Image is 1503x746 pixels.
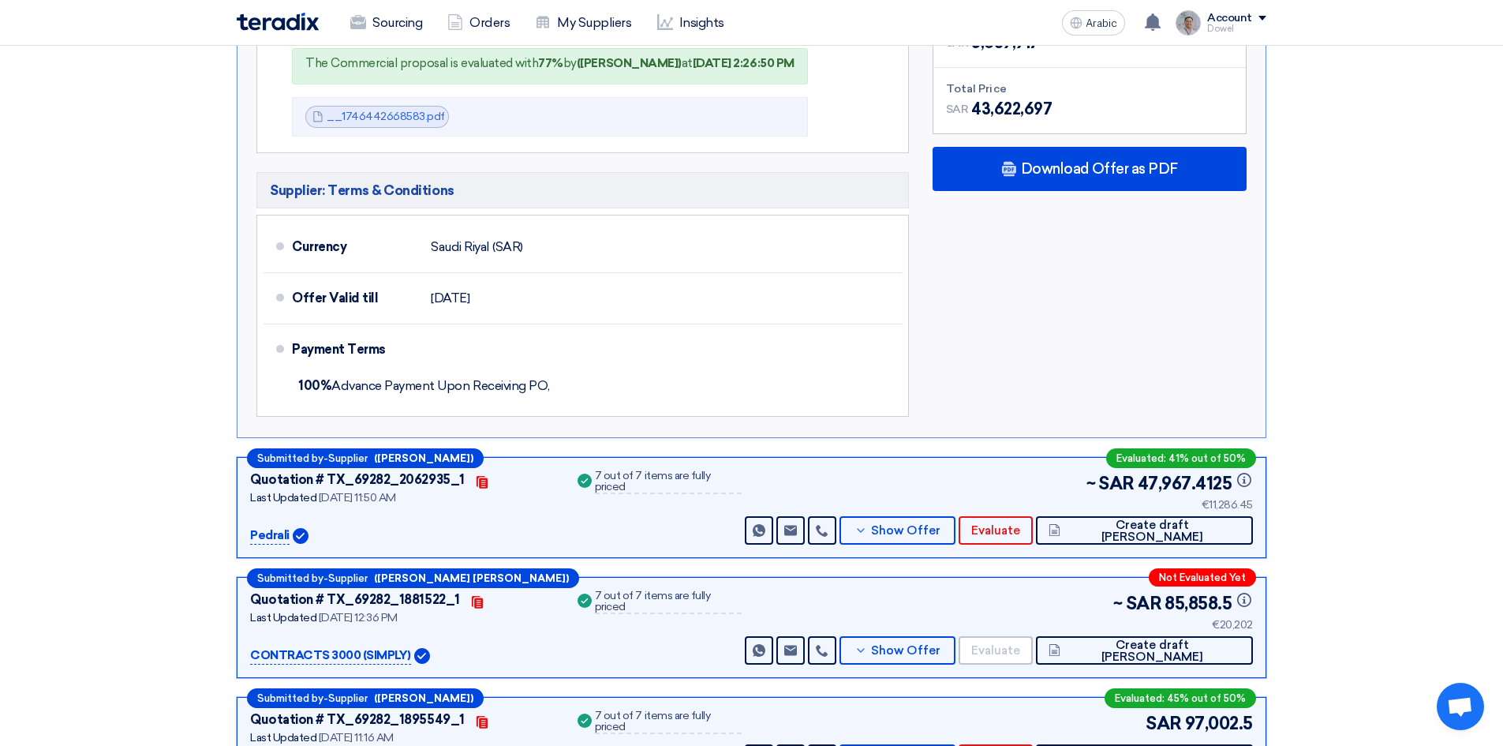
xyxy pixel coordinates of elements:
[946,36,969,50] font: SAR
[257,692,323,704] font: Submitted by
[557,15,631,30] font: My Suppliers
[871,643,940,658] font: Show Offer
[323,693,328,705] font: -
[1185,713,1253,734] font: 97,002.5
[298,378,331,393] font: 100%
[971,99,1052,118] font: 43,622,697
[323,573,328,585] font: -
[839,636,955,665] button: Show Offer
[1098,473,1135,494] font: SAR
[1202,498,1253,512] font: €11,286.45
[257,452,323,464] font: Submitted by
[1036,516,1253,545] button: Create draft [PERSON_NAME]
[946,103,969,116] font: SAR
[1207,11,1252,24] font: Account
[374,692,473,704] font: ([PERSON_NAME])
[319,731,394,744] font: [DATE] 11:16 AM
[693,56,794,70] font: [DATE] 2:26:50 PM
[682,56,693,70] font: at
[1086,17,1117,30] font: Arabic
[1101,638,1203,664] font: Create draft [PERSON_NAME]
[1115,693,1246,705] font: Evaluated: 45% out of 50%
[1207,24,1234,34] font: Dowel
[1021,160,1178,178] font: Download Offer as PDF
[1062,10,1125,36] button: Arabic
[323,453,328,465] font: -
[645,6,737,40] a: Insights
[563,56,577,70] font: by
[250,491,316,504] font: Last Updated
[1086,473,1096,494] font: ~
[338,6,435,40] a: Sourcing
[374,572,569,584] font: ([PERSON_NAME] [PERSON_NAME])
[328,692,368,704] font: Supplier
[270,182,454,198] font: Supplier: Terms & Conditions
[871,523,940,538] font: Show Offer
[292,239,346,254] font: Currency
[595,709,711,733] font: 7 out of 7 items are fully priced
[305,56,538,70] font: The Commercial proposal is evaluated with
[250,472,465,487] font: Quotation # TX_69282_2062935_1
[292,342,386,357] font: Payment Terms
[431,239,523,254] font: Saudi Riyal (SAR)
[414,648,430,664] img: Verified Account
[1036,636,1253,665] button: Create draft [PERSON_NAME]
[1116,453,1246,465] font: Evaluated: 41% out of 50%
[327,110,445,123] a: __1746442668583.pdf
[250,592,460,607] font: Quotation # TX_69282_1881522_1
[595,469,711,493] font: 7 out of 7 items are fully priced
[293,528,308,544] img: Verified Account
[839,516,955,545] button: Show Offer
[1101,518,1203,544] font: Create draft [PERSON_NAME]
[1165,593,1232,614] font: 85,858.5
[595,589,711,613] font: 7 out of 7 items are fully priced
[250,731,316,744] font: Last Updated
[1126,593,1162,614] font: SAR
[1146,713,1182,734] font: SAR
[250,528,290,542] font: Pedrali
[435,6,522,40] a: Orders
[1159,572,1246,583] font: Not Evaluated Yet
[971,643,1020,658] font: Evaluate
[1176,10,1201,36] img: IMG_1753965247717.jpg
[372,15,422,30] font: Sourcing
[577,56,682,70] font: ([PERSON_NAME])
[319,491,396,504] font: [DATE] 11:50 AM
[1138,473,1232,494] font: 47,967.4125
[250,712,465,727] font: Quotation # TX_69282_1895549_1
[959,636,1033,665] button: Evaluate
[331,378,550,393] font: Advance Payment Upon Receiving PO,
[679,15,724,30] font: Insights
[292,291,378,306] font: Offer Valid till
[971,523,1020,538] font: Evaluate
[250,648,411,662] font: CONTRACTS 3000 (SIMPLY)
[250,611,316,624] font: Last Updated
[1212,618,1253,632] font: €20,202
[538,56,563,70] font: 77%
[1437,683,1484,730] div: Open chat
[237,13,319,31] img: Teradix logo
[319,611,398,624] font: [DATE] 12:36 PM
[469,15,510,30] font: Orders
[522,6,644,40] a: My Suppliers
[1113,593,1123,614] font: ~
[328,452,368,464] font: Supplier
[257,572,323,584] font: Submitted by
[431,291,469,306] font: [DATE]
[959,516,1033,545] button: Evaluate
[328,572,368,584] font: Supplier
[946,82,1007,96] font: Total Price
[374,452,473,464] font: ([PERSON_NAME])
